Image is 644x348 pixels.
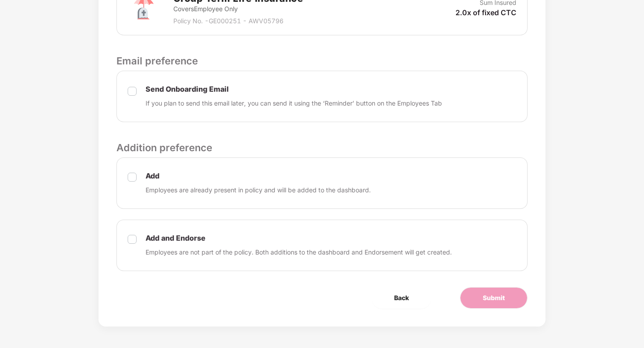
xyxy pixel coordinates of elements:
p: Add and Endorse [146,233,452,243]
button: Submit [460,287,528,309]
p: Policy No. - GE000251 - AWV05796 [173,16,304,26]
p: Send Onboarding Email [146,85,442,94]
p: If you plan to send this email later, you can send it using the ‘Reminder’ button on the Employee... [146,98,442,108]
p: Email preference [116,53,528,68]
p: Covers Employee Only [173,4,304,14]
p: Employees are not part of the policy. Both additions to the dashboard and Endorsement will get cr... [146,247,452,257]
p: Add [146,171,371,181]
span: Back [394,293,409,303]
p: Addition preference [116,140,528,155]
p: 2.0x of fixed CTC [455,8,516,17]
button: Back [372,287,431,309]
p: Employees are already present in policy and will be added to the dashboard. [146,185,371,195]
